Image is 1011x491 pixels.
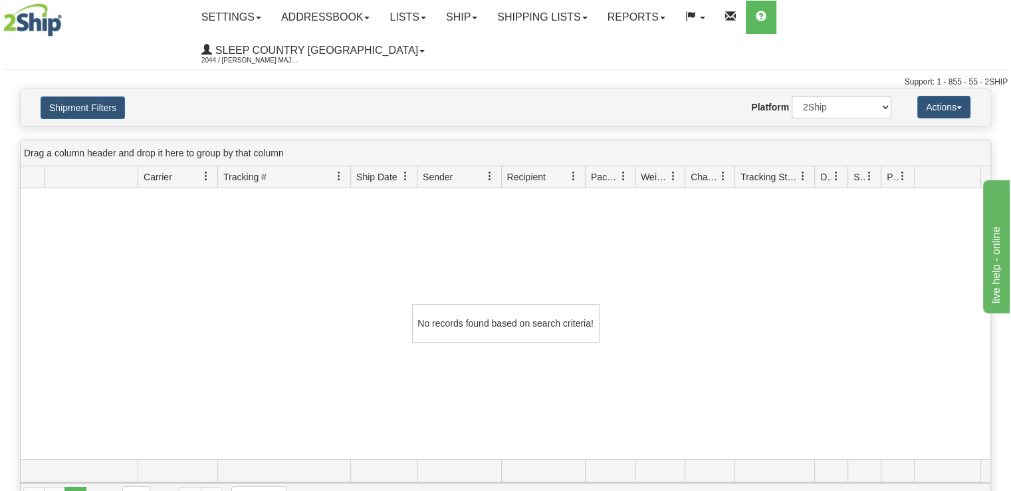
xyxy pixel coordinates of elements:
[591,170,619,184] span: Packages
[562,165,585,188] a: Recipient filter column settings
[10,8,123,24] div: live help - online
[380,1,435,34] a: Lists
[662,165,685,188] a: Weight filter column settings
[507,170,546,184] span: Recipient
[820,170,832,184] span: Delivery Status
[223,170,267,184] span: Tracking #
[980,178,1010,313] iframe: chat widget
[436,1,487,34] a: Ship
[917,96,970,118] button: Actions
[3,77,1008,88] div: Support: 1 - 855 - 55 - 2SHIP
[195,165,217,188] a: Carrier filter column settings
[598,1,675,34] a: Reports
[641,170,669,184] span: Weight
[21,140,990,166] div: grid grouping header
[858,165,881,188] a: Shipment Issues filter column settings
[423,170,453,184] span: Sender
[144,170,172,184] span: Carrier
[792,165,814,188] a: Tracking Status filter column settings
[3,3,62,37] img: logo2044.jpg
[328,165,350,188] a: Tracking # filter column settings
[356,170,397,184] span: Ship Date
[271,1,380,34] a: Addressbook
[191,1,271,34] a: Settings
[479,165,501,188] a: Sender filter column settings
[41,96,125,119] button: Shipment Filters
[212,45,418,56] span: Sleep Country [GEOGRAPHIC_DATA]
[191,34,435,67] a: Sleep Country [GEOGRAPHIC_DATA] 2044 / [PERSON_NAME] Major [PERSON_NAME]
[412,304,600,343] div: No records found based on search criteria!
[691,170,719,184] span: Charge
[853,170,865,184] span: Shipment Issues
[394,165,417,188] a: Ship Date filter column settings
[825,165,847,188] a: Delivery Status filter column settings
[612,165,635,188] a: Packages filter column settings
[712,165,734,188] a: Charge filter column settings
[887,170,898,184] span: Pickup Status
[740,170,798,184] span: Tracking Status
[891,165,914,188] a: Pickup Status filter column settings
[487,1,597,34] a: Shipping lists
[201,54,301,67] span: 2044 / [PERSON_NAME] Major [PERSON_NAME]
[751,100,789,114] label: Platform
